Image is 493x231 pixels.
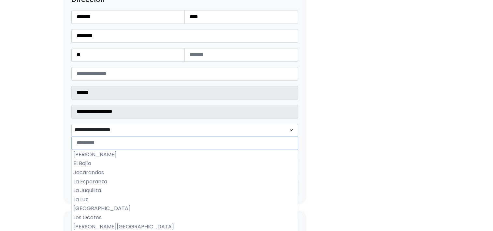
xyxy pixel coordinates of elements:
li: Los Ocotes [72,213,298,222]
li: La Luz [72,195,298,204]
li: El Bajío [72,159,298,168]
li: [PERSON_NAME] [72,150,298,159]
li: [GEOGRAPHIC_DATA] [72,204,298,213]
li: La Esperanza [72,177,298,186]
li: Jacarandas [72,168,298,177]
li: La Juquilita [72,186,298,195]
